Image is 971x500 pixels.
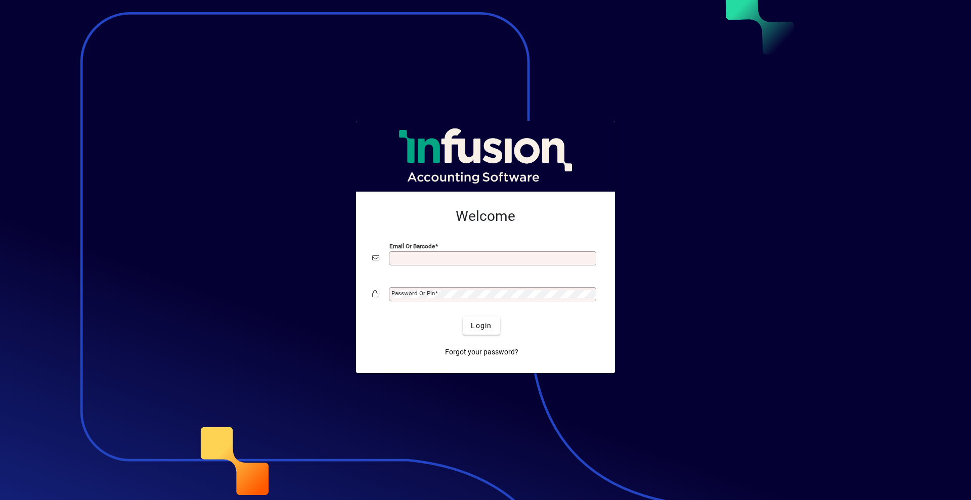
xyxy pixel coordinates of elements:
[445,347,518,357] span: Forgot your password?
[471,321,492,331] span: Login
[391,290,435,297] mat-label: Password or Pin
[463,316,500,335] button: Login
[389,243,435,250] mat-label: Email or Barcode
[372,208,599,225] h2: Welcome
[441,343,522,361] a: Forgot your password?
